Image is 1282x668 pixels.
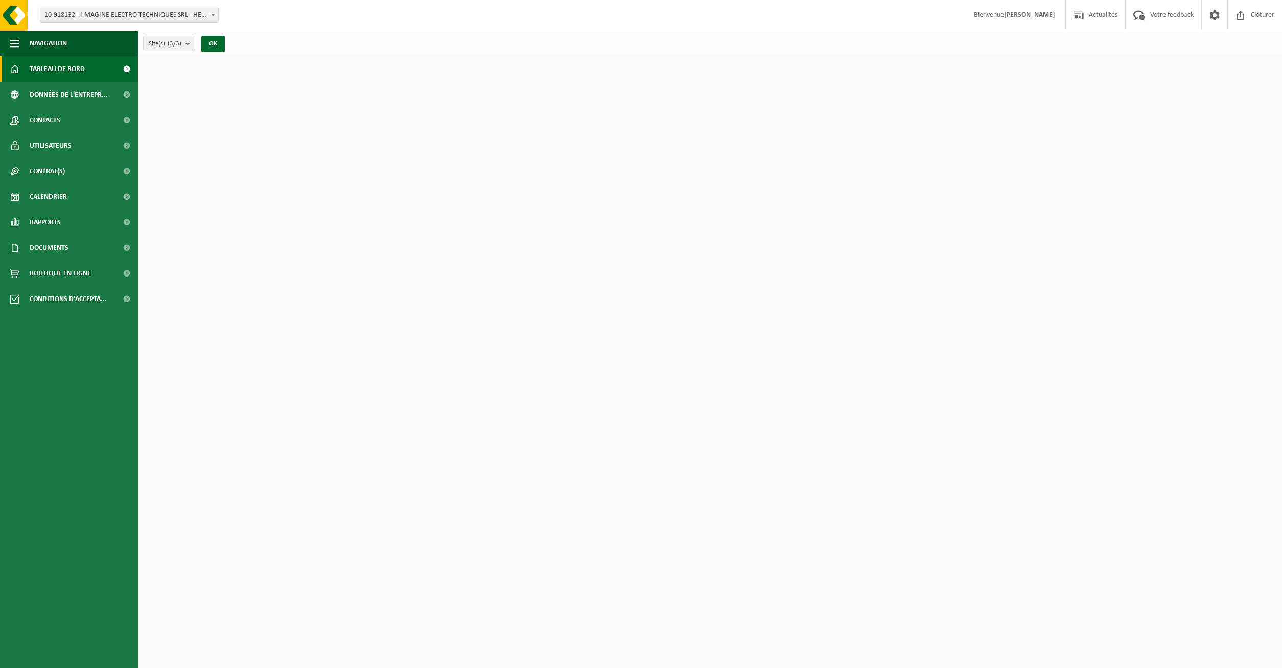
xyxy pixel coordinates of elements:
span: Site(s) [149,36,181,52]
count: (3/3) [168,40,181,47]
span: Contrat(s) [30,158,65,184]
span: Boutique en ligne [30,261,91,286]
span: Navigation [30,31,67,56]
span: Tableau de bord [30,56,85,82]
span: Contacts [30,107,60,133]
span: Données de l'entrepr... [30,82,108,107]
span: Rapports [30,210,61,235]
button: OK [201,36,225,52]
span: 10-918132 - I-MAGINE ELECTRO TECHNIQUES SRL - HERCHIES [40,8,219,23]
strong: [PERSON_NAME] [1004,11,1055,19]
span: Calendrier [30,184,67,210]
span: Documents [30,235,68,261]
span: 10-918132 - I-MAGINE ELECTRO TECHNIQUES SRL - HERCHIES [40,8,218,22]
span: Conditions d'accepta... [30,286,107,312]
button: Site(s)(3/3) [143,36,195,51]
span: Utilisateurs [30,133,72,158]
